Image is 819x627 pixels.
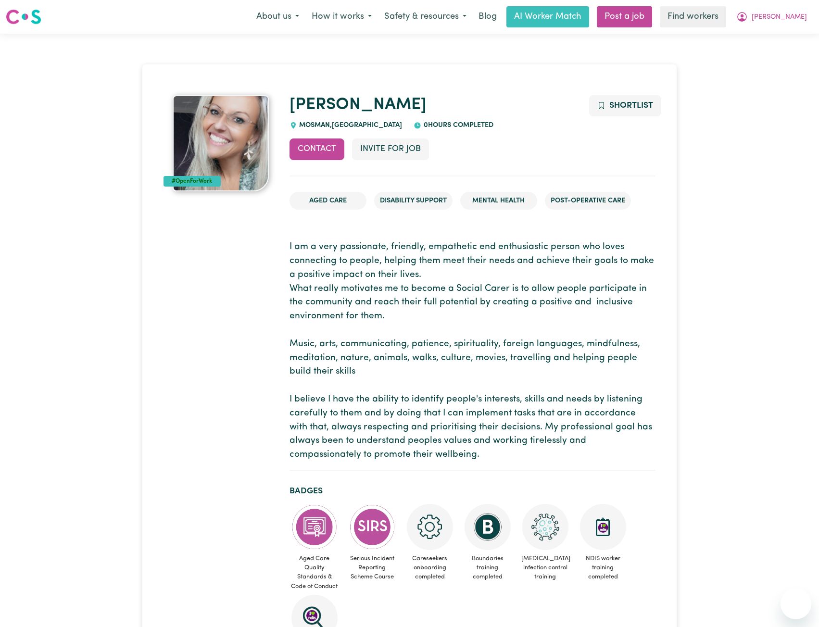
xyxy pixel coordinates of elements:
span: [PERSON_NAME] [752,12,807,23]
span: NDIS worker training completed [578,550,628,586]
button: Invite for Job [352,138,429,160]
p: I am a very passionate, friendly, empathetic end enthusiastic person who loves connecting to peop... [290,240,655,462]
span: MOSMAN , [GEOGRAPHIC_DATA] [297,122,403,129]
span: Boundaries training completed [463,550,513,586]
button: My Account [730,7,813,27]
a: [PERSON_NAME] [290,97,427,113]
span: [MEDICAL_DATA] infection control training [520,550,570,586]
img: CS Academy: Aged Care Quality Standards & Code of Conduct course completed [291,504,338,550]
img: CS Academy: Careseekers Onboarding course completed [407,504,453,550]
a: Careseekers logo [6,6,41,28]
li: Disability Support [374,192,453,210]
span: 0 hours completed [421,122,493,129]
span: Serious Incident Reporting Scheme Course [347,550,397,586]
iframe: Button to launch messaging window [781,589,811,619]
button: How it works [305,7,378,27]
li: Mental Health [460,192,537,210]
li: Aged Care [290,192,366,210]
img: CS Academy: Introduction to NDIS Worker Training course completed [580,504,626,550]
span: Shortlist [609,101,653,110]
li: Post-operative care [545,192,631,210]
h2: Badges [290,486,655,496]
span: Aged Care Quality Standards & Code of Conduct [290,550,340,595]
button: Safety & resources [378,7,473,27]
button: About us [250,7,305,27]
img: CS Academy: COVID-19 Infection Control Training course completed [522,504,568,550]
img: Careseekers logo [6,8,41,25]
button: Contact [290,138,344,160]
div: #OpenForWork [164,176,221,187]
img: CS Academy: Serious Incident Reporting Scheme course completed [349,504,395,550]
a: Julia's profile picture'#OpenForWork [164,95,278,191]
a: AI Worker Match [506,6,589,27]
a: Post a job [597,6,652,27]
img: Julia [173,95,269,191]
span: Careseekers onboarding completed [405,550,455,586]
button: Add to shortlist [589,95,662,116]
img: CS Academy: Boundaries in care and support work course completed [465,504,511,550]
a: Blog [473,6,503,27]
a: Find workers [660,6,726,27]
